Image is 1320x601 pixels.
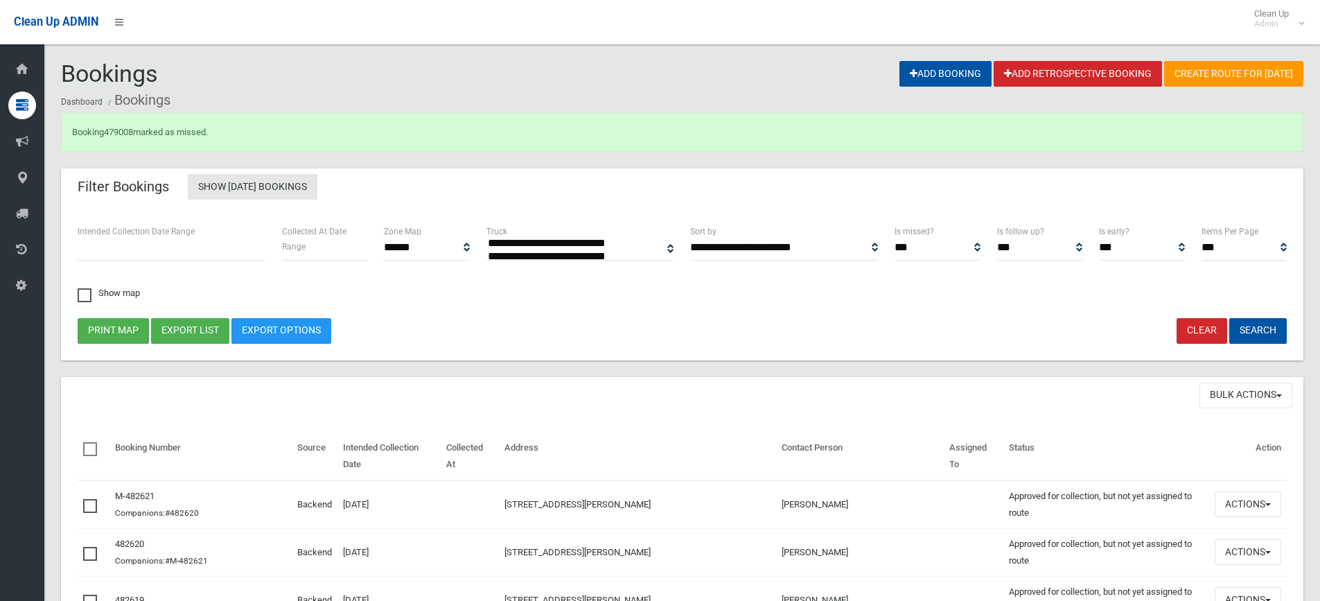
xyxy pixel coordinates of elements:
[115,491,155,501] a: M-482621
[1177,318,1227,344] a: Clear
[1215,491,1281,517] button: Actions
[292,433,337,480] th: Source
[115,508,201,518] small: Companions:
[504,499,651,509] a: [STREET_ADDRESS][PERSON_NAME]
[292,528,337,576] td: Backend
[61,173,186,200] header: Filter Bookings
[151,318,229,344] button: Export list
[441,433,499,480] th: Collected At
[109,433,292,480] th: Booking Number
[105,87,170,113] li: Bookings
[292,480,337,529] td: Backend
[1229,318,1287,344] button: Search
[504,547,651,557] a: [STREET_ADDRESS][PERSON_NAME]
[337,528,441,576] td: [DATE]
[776,528,944,576] td: [PERSON_NAME]
[115,539,144,549] a: 482620
[899,61,992,87] a: Add Booking
[115,556,210,566] small: Companions:
[78,318,149,344] button: Print map
[337,433,441,480] th: Intended Collection Date
[165,556,208,566] a: #M-482621
[1003,528,1209,576] td: Approved for collection, but not yet assigned to route
[1209,433,1287,480] th: Action
[944,433,1003,480] th: Assigned To
[78,288,140,297] span: Show map
[337,480,441,529] td: [DATE]
[231,318,331,344] a: Export Options
[61,60,158,87] span: Bookings
[1247,8,1303,29] span: Clean Up
[1003,433,1209,480] th: Status
[486,224,507,239] label: Truck
[1215,539,1281,565] button: Actions
[104,127,133,137] a: 479008
[776,480,944,529] td: [PERSON_NAME]
[776,433,944,480] th: Contact Person
[499,433,777,480] th: Address
[14,15,98,28] span: Clean Up ADMIN
[61,97,103,107] a: Dashboard
[994,61,1162,87] a: Add Retrospective Booking
[1254,19,1289,29] small: Admin
[1003,480,1209,529] td: Approved for collection, but not yet assigned to route
[1199,383,1292,408] button: Bulk Actions
[165,508,199,518] a: #482620
[188,174,317,200] a: Show [DATE] Bookings
[1164,61,1303,87] a: Create route for [DATE]
[61,113,1303,152] div: Booking marked as missed.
